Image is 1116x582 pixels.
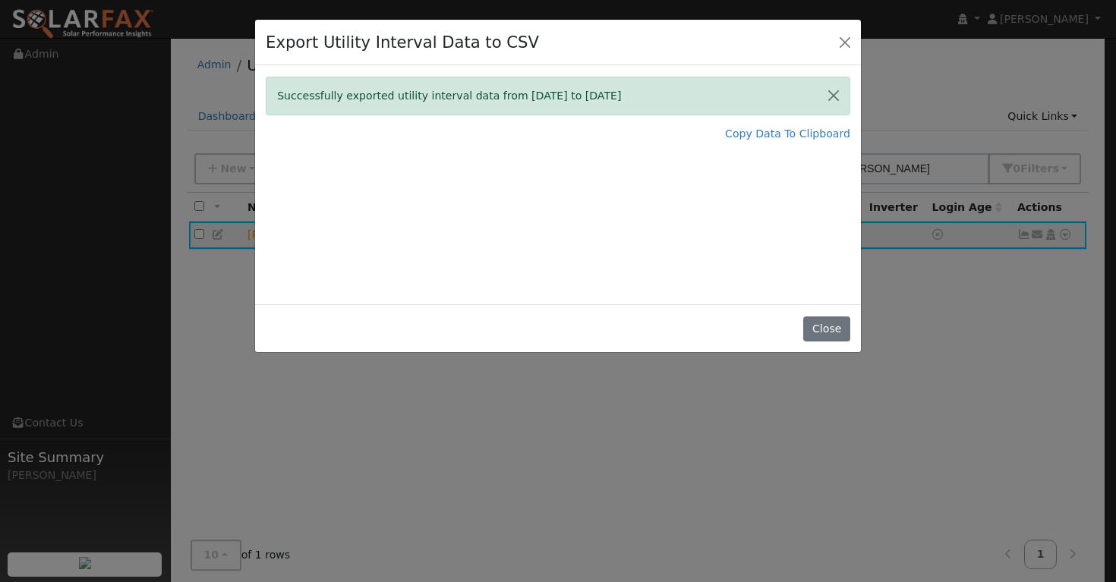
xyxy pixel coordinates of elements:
[834,31,856,52] button: Close
[725,126,850,142] a: Copy Data To Clipboard
[266,77,850,115] div: Successfully exported utility interval data from [DATE] to [DATE]
[818,77,850,115] button: Close
[266,30,539,55] h4: Export Utility Interval Data to CSV
[803,316,850,342] button: Close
